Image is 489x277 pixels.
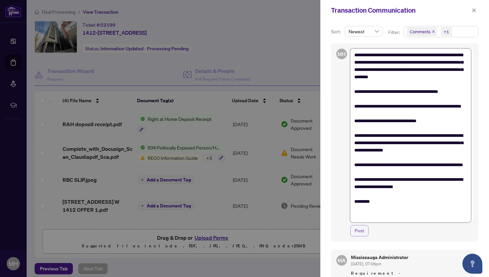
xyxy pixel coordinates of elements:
[444,28,449,35] div: +1
[432,30,435,33] span: close
[407,27,437,36] span: Comments
[462,254,482,274] button: Open asap
[349,26,379,36] span: Newest
[388,29,401,36] p: Filter:
[338,256,346,264] span: MA
[338,50,345,58] span: MH
[331,28,342,35] p: Sort:
[355,225,364,236] span: Post
[464,257,469,263] span: check-circle
[331,5,470,15] div: Transaction Communication
[472,8,476,13] span: close
[351,261,381,266] span: [DATE], 07:06pm
[410,28,430,35] span: Comments
[351,255,408,260] h5: Mississauga Administrator
[350,225,369,236] button: Post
